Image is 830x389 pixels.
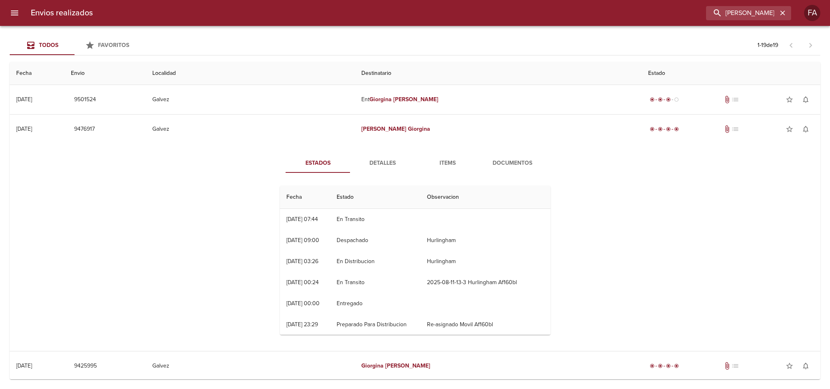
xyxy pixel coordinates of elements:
em: Giorgina [369,96,392,103]
th: Estado [330,186,420,209]
div: [DATE] [16,362,32,369]
button: Activar notificaciones [798,358,814,374]
button: Agregar a favoritos [781,358,798,374]
span: radio_button_checked [666,97,671,102]
div: [DATE] 03:26 [286,258,318,265]
span: star_border [785,125,794,133]
th: Localidad [146,62,355,85]
th: Estado [642,62,820,85]
span: Favoritos [98,42,129,49]
th: Observacion [420,186,550,209]
em: [PERSON_NAME] [385,362,430,369]
td: Galvez [146,115,355,144]
span: Todos [39,42,58,49]
span: radio_button_checked [674,363,679,368]
input: buscar [706,6,777,20]
em: [PERSON_NAME] [393,96,438,103]
td: Re-asignado Movil Af160bl [420,314,550,335]
span: radio_button_checked [658,127,663,132]
span: notifications_none [802,96,810,104]
td: 2025-08-11-13-3 Hurlingham Af160bl [420,272,550,293]
span: radio_button_checked [650,363,655,368]
span: star_border [785,96,794,104]
span: radio_button_checked [666,127,671,132]
div: [DATE] 23:29 [286,321,318,328]
div: [DATE] 00:00 [286,300,320,307]
td: Ent [355,85,642,114]
td: Despachado [330,230,420,251]
th: Envio [64,62,146,85]
span: radio_button_checked [650,127,655,132]
span: No tiene pedido asociado [731,362,739,370]
span: Documentos [485,158,540,168]
span: Tiene documentos adjuntos [723,362,731,370]
span: radio_button_checked [658,363,663,368]
span: radio_button_checked [650,97,655,102]
button: Activar notificaciones [798,121,814,137]
td: Preparado Para Distribucion [330,314,420,335]
div: [DATE] 09:00 [286,237,319,244]
span: radio_button_checked [674,127,679,132]
button: 9476917 [71,122,98,137]
td: Galvez [146,351,355,380]
em: Giorgina [361,362,384,369]
span: star_border [785,362,794,370]
td: En Transito [330,272,420,293]
span: radio_button_unchecked [674,97,679,102]
th: Destinatario [355,62,642,85]
span: Tiene documentos adjuntos [723,125,731,133]
td: En Transito [330,209,420,230]
button: Agregar a favoritos [781,121,798,137]
div: Entregado [648,362,681,370]
div: [DATE] [16,125,32,132]
div: Tabs detalle de guia [286,153,545,173]
td: En Distribucion [330,251,420,272]
span: 9501524 [74,95,96,105]
div: Tabs Envios [10,36,139,55]
span: Pagina anterior [781,41,801,49]
button: 9501524 [71,92,99,107]
p: 1 - 19 de 19 [757,41,778,49]
div: En viaje [648,96,681,104]
div: [DATE] 00:24 [286,279,319,286]
span: notifications_none [802,362,810,370]
div: [DATE] [16,96,32,103]
span: Pagina siguiente [801,36,820,55]
button: 9425995 [71,359,100,374]
span: Detalles [355,158,410,168]
button: Activar notificaciones [798,91,814,108]
span: Estados [290,158,346,168]
span: Tiene documentos adjuntos [723,96,731,104]
div: FA [804,5,820,21]
th: Fecha [10,62,64,85]
h6: Envios realizados [31,6,93,19]
span: 9425995 [74,361,97,371]
button: Agregar a favoritos [781,91,798,108]
em: Giorgina [408,125,430,132]
span: No tiene pedido asociado [731,96,739,104]
span: 9476917 [74,124,95,134]
button: menu [5,3,24,23]
td: Entregado [330,293,420,314]
td: Hurlingham [420,251,550,272]
td: Hurlingham [420,230,550,251]
td: Galvez [146,85,355,114]
span: No tiene pedido asociado [731,125,739,133]
span: notifications_none [802,125,810,133]
span: radio_button_checked [666,363,671,368]
div: Entregado [648,125,681,133]
div: [DATE] 07:44 [286,216,318,223]
em: [PERSON_NAME] [361,125,406,132]
span: radio_button_checked [658,97,663,102]
th: Fecha [280,186,330,209]
span: Items [420,158,475,168]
